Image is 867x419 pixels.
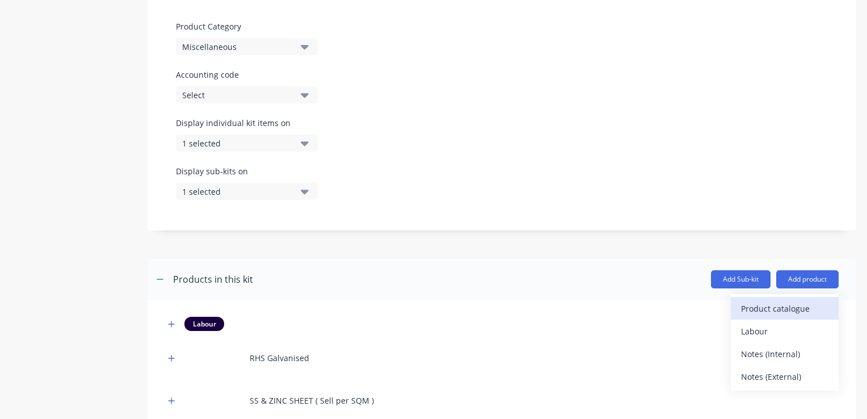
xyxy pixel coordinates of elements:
[176,117,318,129] label: Display individual kit items on
[731,342,839,365] button: Notes (Internal)
[176,38,318,55] button: Miscellaneous
[176,165,318,177] label: Display sub-kits on
[776,270,839,288] button: Add product
[182,41,292,53] div: Miscellaneous
[176,135,318,152] button: 1 selected
[741,323,828,340] div: Labour
[176,86,318,103] button: Select
[741,368,828,385] div: Notes (External)
[182,137,292,149] div: 1 selected
[182,89,292,101] div: Select
[711,270,771,288] button: Add Sub-kit
[173,273,253,286] div: Products in this kit
[184,317,224,330] div: Labour
[182,186,292,198] div: 1 selected
[176,183,318,200] button: 1 selected
[176,20,827,32] label: Product Category
[250,395,374,407] div: SS & ZINC SHEET ( Sell per SQM )
[250,352,309,364] div: RHS Galvanised
[731,365,839,388] button: Notes (External)
[741,300,828,317] div: Product catalogue
[731,320,839,342] button: Labour
[731,297,839,320] button: Product catalogue
[741,346,828,362] div: Notes (Internal)
[176,69,827,81] label: Accounting code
